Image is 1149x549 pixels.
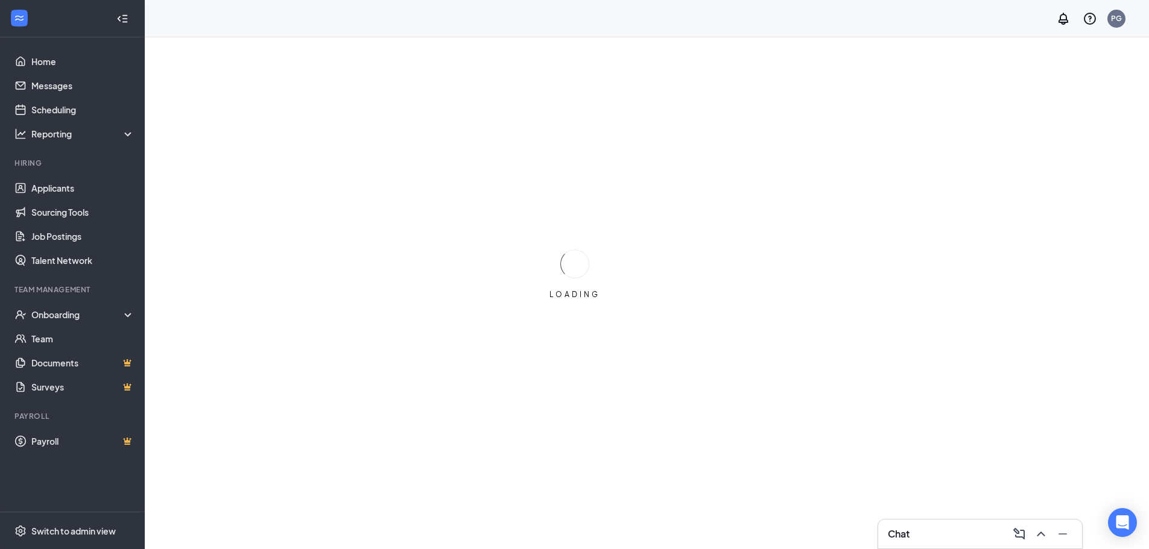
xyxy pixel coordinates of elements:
a: Talent Network [31,248,135,272]
div: Switch to admin view [31,525,116,537]
a: Sourcing Tools [31,200,135,224]
button: ChevronUp [1031,524,1051,544]
button: ComposeMessage [1010,524,1029,544]
div: Hiring [14,158,132,168]
div: Payroll [14,411,132,421]
div: LOADING [545,289,605,300]
a: PayrollCrown [31,429,135,453]
div: PG [1111,13,1122,24]
div: Team Management [14,284,132,295]
a: Home [31,49,135,74]
a: Job Postings [31,224,135,248]
svg: ComposeMessage [1012,527,1027,541]
a: Applicants [31,176,135,200]
svg: UserCheck [14,309,27,321]
a: Messages [31,74,135,98]
svg: Analysis [14,128,27,140]
svg: WorkstreamLogo [13,12,25,24]
svg: Settings [14,525,27,537]
svg: QuestionInfo [1083,11,1097,26]
a: SurveysCrown [31,375,135,399]
a: Team [31,327,135,351]
svg: ChevronUp [1034,527,1048,541]
button: Minimize [1053,524,1072,544]
div: Reporting [31,128,135,140]
svg: Minimize [1056,527,1070,541]
svg: Notifications [1056,11,1071,26]
svg: Collapse [116,13,128,25]
div: Onboarding [31,309,124,321]
h3: Chat [888,527,910,541]
a: Scheduling [31,98,135,122]
div: Open Intercom Messenger [1108,508,1137,537]
a: DocumentsCrown [31,351,135,375]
